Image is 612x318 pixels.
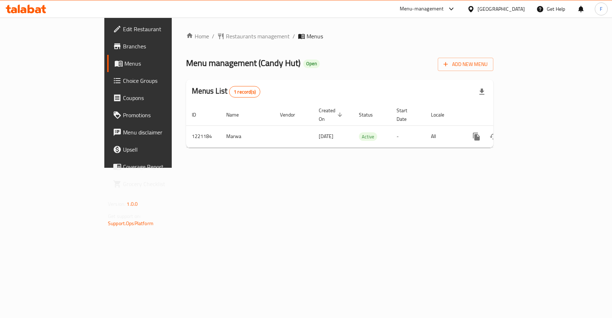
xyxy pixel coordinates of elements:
span: Choice Groups [123,76,201,85]
span: Created On [319,106,345,123]
span: Coupons [123,94,201,102]
span: Start Date [397,106,417,123]
button: Add New Menu [438,58,493,71]
div: Menu-management [400,5,444,13]
a: Coverage Report [107,158,207,175]
div: Open [303,60,320,68]
a: Promotions [107,106,207,124]
span: Vendor [280,110,304,119]
button: more [468,128,485,145]
a: Upsell [107,141,207,158]
td: Marwa [220,125,274,147]
a: Menu disclaimer [107,124,207,141]
span: Get support on: [108,212,141,221]
div: Total records count [229,86,260,98]
span: Coverage Report [123,162,201,171]
span: Promotions [123,111,201,119]
span: F [600,5,602,13]
a: Support.OpsPlatform [108,219,153,228]
span: Add New Menu [443,60,488,69]
span: Branches [123,42,201,51]
span: 1 record(s) [229,89,260,95]
th: Actions [462,104,542,126]
span: Grocery Checklist [123,180,201,188]
a: Choice Groups [107,72,207,89]
nav: breadcrumb [186,32,493,41]
h2: Menus List [192,86,260,98]
a: Restaurants management [217,32,290,41]
span: Menu disclaimer [123,128,201,137]
li: / [212,32,214,41]
span: [DATE] [319,132,333,141]
td: - [391,125,425,147]
li: / [293,32,295,41]
span: Name [226,110,248,119]
button: Change Status [485,128,502,145]
div: [GEOGRAPHIC_DATA] [478,5,525,13]
span: Menus [307,32,323,41]
span: Restaurants management [226,32,290,41]
span: 1.0.0 [127,199,138,209]
span: Active [359,133,377,141]
td: All [425,125,462,147]
table: enhanced table [186,104,542,148]
a: Coupons [107,89,207,106]
span: Version: [108,199,125,209]
div: Active [359,132,377,141]
span: ID [192,110,205,119]
a: Grocery Checklist [107,175,207,193]
a: Edit Restaurant [107,20,207,38]
a: Branches [107,38,207,55]
span: Status [359,110,382,119]
a: Menus [107,55,207,72]
span: Upsell [123,145,201,154]
div: Export file [473,83,490,100]
span: Menu management ( Candy Hut ) [186,55,300,71]
span: Open [303,61,320,67]
span: Locale [431,110,454,119]
span: Edit Restaurant [123,25,201,33]
span: Menus [124,59,201,68]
